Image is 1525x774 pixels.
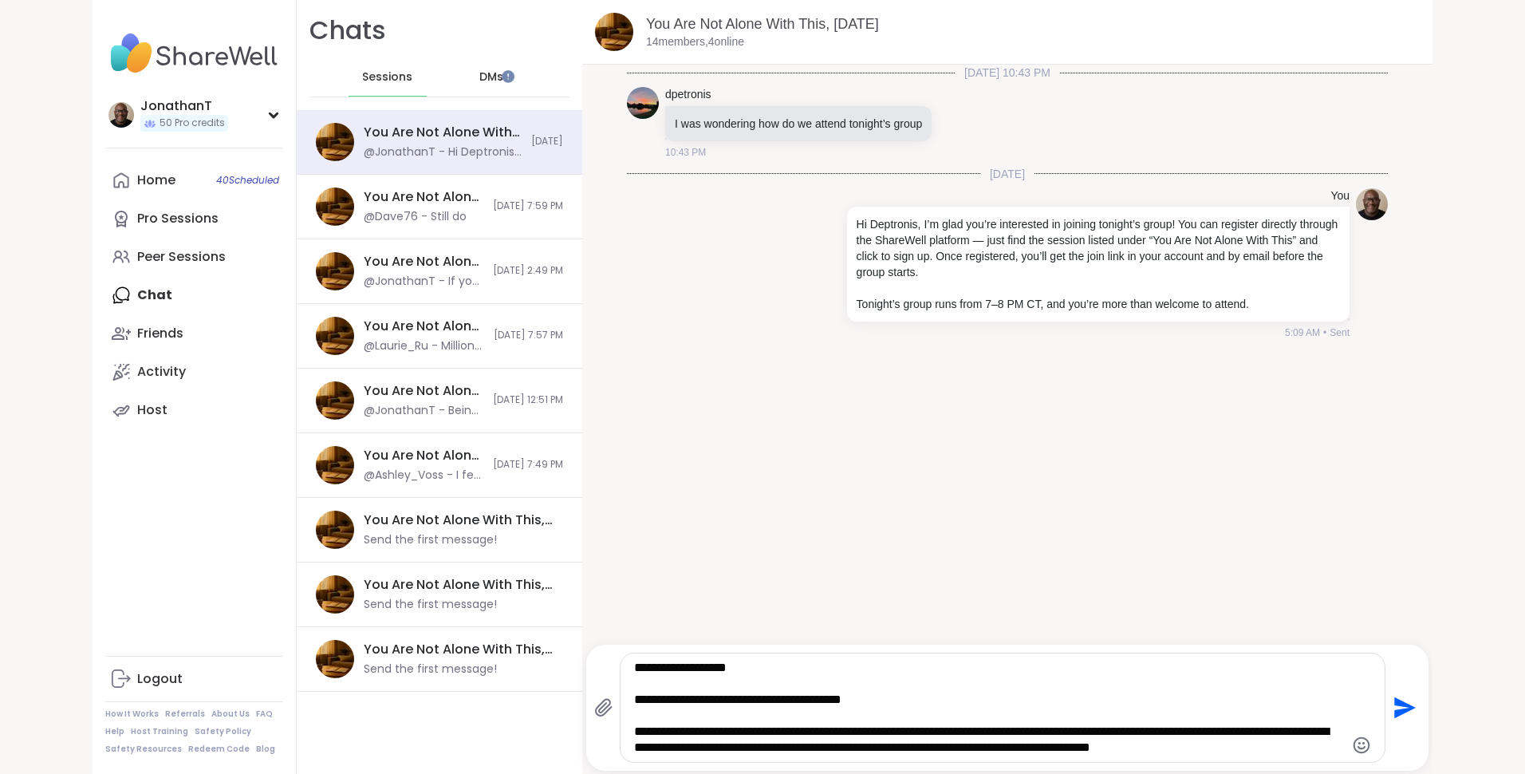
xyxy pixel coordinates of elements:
[364,253,483,271] div: You Are Not Alone With This, [DATE]
[595,13,633,51] img: You Are Not Alone With This, Sep 08
[364,532,497,548] div: Send the first message!
[256,709,273,720] a: FAQ
[362,69,412,85] span: Sessions
[131,726,188,737] a: Host Training
[316,446,354,484] img: You Are Not Alone With This, Sep 05
[493,199,563,213] span: [DATE] 7:59 PM
[316,640,354,678] img: You Are Not Alone With This, Sep 09
[364,124,522,141] div: You Are Not Alone With This, [DATE]
[316,188,354,226] img: You Are Not Alone With This, Sep 07
[1356,188,1388,220] img: https://sharewell-space-live.sfo3.digitaloceanspaces.com/user-generated/0e2c5150-e31e-4b6a-957d-4...
[1352,736,1371,755] button: Emoji picker
[256,744,275,755] a: Blog
[316,317,354,355] img: You Are Not Alone With This, Sep 06
[364,338,484,354] div: @Laurie_Ru - Millions of people experience hurt every day. [PERSON_NAME]'re no more responsible f...
[364,209,467,225] div: @Dave76 - Still do
[140,97,228,115] div: JonathanT
[195,726,251,737] a: Safety Policy
[137,670,183,688] div: Logout
[479,69,503,85] span: DMs
[364,144,522,160] div: @JonathanT - Hi Deptronis, I’m glad you’re interested in joining tonight’s group! You can registe...
[980,166,1034,182] span: [DATE]
[137,363,186,381] div: Activity
[364,274,483,290] div: @JonathanT - If you experienced any glitches, you’re not alone — a few others have run into the s...
[1323,326,1326,340] span: •
[165,709,205,720] a: Referrals
[364,318,484,335] div: You Are Not Alone With This, [DATE]
[675,116,922,132] p: I was wondering how do we attend tonight’s group
[364,576,554,594] div: You Are Not Alone With This, [DATE]
[1330,188,1350,204] h4: You
[316,123,354,161] img: You Are Not Alone With This, Sep 08
[1385,690,1421,726] button: Send
[364,468,483,484] div: @Ashley_Voss - I feel deflated [DATE]. I feel like if I start talking it's just going to open a c...
[316,381,354,420] img: You Are Not Alone With This, Sep 06
[188,744,250,755] a: Redeem Code
[646,34,744,50] p: 14 members, 4 online
[137,401,167,419] div: Host
[531,135,563,148] span: [DATE]
[857,216,1340,280] p: Hi Deptronis, I’m glad you’re interested in joining tonight’s group! You can register directly th...
[137,248,226,266] div: Peer Sessions
[105,238,283,276] a: Peer Sessions
[493,458,563,472] span: [DATE] 7:49 PM
[1330,326,1350,340] span: Sent
[137,210,219,227] div: Pro Sessions
[137,325,183,342] div: Friends
[955,65,1060,81] span: [DATE] 10:43 PM
[137,172,175,189] div: Home
[364,188,483,206] div: You Are Not Alone With This, [DATE]
[665,87,711,103] a: dpetronis
[502,70,514,83] iframe: Spotlight
[364,403,483,419] div: @JonathanT - Being intentional about the wins is so important!
[364,661,497,677] div: Send the first message!
[364,447,483,464] div: You Are Not Alone With This, [DATE]
[364,597,497,613] div: Send the first message!
[211,709,250,720] a: About Us
[105,199,283,238] a: Pro Sessions
[493,264,563,278] span: [DATE] 2:49 PM
[105,26,283,81] img: ShareWell Nav Logo
[105,161,283,199] a: Home40Scheduled
[316,511,354,549] img: You Are Not Alone With This, Sep 11
[1285,326,1320,340] span: 5:09 AM
[105,709,159,720] a: How It Works
[364,382,483,400] div: You Are Not Alone With This, [DATE]
[646,16,879,32] a: You Are Not Alone With This, [DATE]
[105,391,283,429] a: Host
[857,296,1340,312] p: Tonight’s group runs from 7–8 PM CT, and you’re more than welcome to attend.
[105,314,283,353] a: Friends
[309,13,386,49] h1: Chats
[216,174,279,187] span: 40 Scheduled
[665,145,706,160] span: 10:43 PM
[108,102,134,128] img: JonathanT
[105,660,283,698] a: Logout
[627,87,659,119] img: https://sharewell-space-live.sfo3.digitaloceanspaces.com/user-generated/3f0c1592-de52-4424-a496-1...
[105,353,283,391] a: Activity
[160,116,225,130] span: 50 Pro credits
[364,641,554,658] div: You Are Not Alone With This, [DATE]
[364,511,554,529] div: You Are Not Alone With This, [DATE]
[494,329,563,342] span: [DATE] 7:57 PM
[316,252,354,290] img: You Are Not Alone With This, Sep 07
[493,393,563,407] span: [DATE] 12:51 PM
[316,575,354,614] img: You Are Not Alone With This, Sep 10
[105,744,182,755] a: Safety Resources
[105,726,124,737] a: Help
[634,660,1344,756] textarea: Type your message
